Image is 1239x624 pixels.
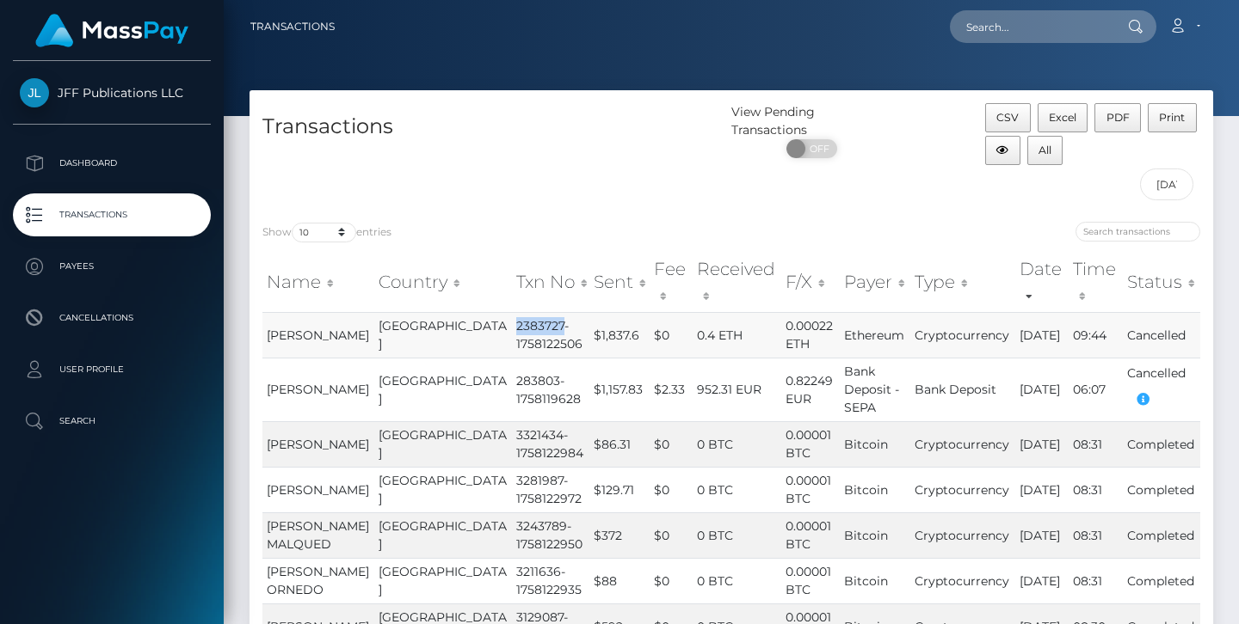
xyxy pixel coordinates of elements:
td: 3321434-1758122984 [512,421,589,467]
p: User Profile [20,357,204,382]
a: Search [13,400,211,443]
th: Time: activate to sort column ascending [1069,252,1123,313]
span: All [1039,144,1051,156]
span: [PERSON_NAME] [267,327,369,343]
td: 0.4 ETH [693,312,781,358]
td: 0 BTC [693,558,781,603]
span: Ethereum [844,327,904,343]
a: Payees [13,245,211,288]
span: Bitcoin [844,528,888,543]
td: Bank Deposit [910,358,1014,421]
td: $0 [650,512,693,558]
button: All [1027,136,1063,165]
td: [GEOGRAPHIC_DATA] [374,512,512,558]
td: Cryptocurrency [910,512,1014,558]
p: Dashboard [20,150,204,176]
td: 283803-1758119628 [512,358,589,421]
td: 3211636-1758122935 [512,558,589,603]
th: F/X: activate to sort column ascending [781,252,840,313]
td: [DATE] [1015,358,1069,421]
td: $0 [650,421,693,467]
td: 2383727-1758122506 [512,312,589,358]
td: $0 [650,558,693,603]
td: 08:31 [1069,512,1123,558]
a: Dashboard [13,142,211,185]
td: Completed [1123,512,1200,558]
td: Completed [1123,421,1200,467]
span: Bitcoin [844,482,888,498]
p: Transactions [20,202,204,228]
select: Showentries [292,223,356,242]
td: $88 [589,558,650,603]
p: Search [20,408,204,434]
td: Cryptocurrency [910,558,1014,603]
td: 3243789-1758122950 [512,512,589,558]
span: Bank Deposit - SEPA [844,364,899,415]
td: [DATE] [1015,312,1069,358]
td: 0.00001 BTC [781,421,840,467]
td: 0 BTC [693,467,781,512]
td: 08:31 [1069,558,1123,603]
td: 3281987-1758122972 [512,467,589,512]
span: Excel [1049,111,1076,124]
th: Status: activate to sort column ascending [1123,252,1200,313]
span: [PERSON_NAME] [267,482,369,498]
button: PDF [1094,103,1141,132]
td: Cancelled [1123,358,1200,421]
span: Print [1159,111,1185,124]
td: [DATE] [1015,421,1069,467]
button: Excel [1038,103,1088,132]
td: 0.00001 BTC [781,512,840,558]
span: [PERSON_NAME] ORNEDO [267,564,369,597]
th: Type: activate to sort column ascending [910,252,1014,313]
div: View Pending Transactions [731,103,892,139]
td: [GEOGRAPHIC_DATA] [374,358,512,421]
th: Payer: activate to sort column ascending [840,252,910,313]
td: $129.71 [589,467,650,512]
td: 06:07 [1069,358,1123,421]
a: Cancellations [13,297,211,340]
td: $1,157.83 [589,358,650,421]
td: $86.31 [589,421,650,467]
td: 952.31 EUR [693,358,781,421]
button: CSV [985,103,1031,132]
span: Bitcoin [844,437,888,452]
label: Show entries [262,223,391,242]
td: $0 [650,312,693,358]
td: $1,837.6 [589,312,650,358]
td: $0 [650,467,693,512]
td: 0 BTC [693,512,781,558]
td: 08:31 [1069,467,1123,512]
th: Fee: activate to sort column ascending [650,252,693,313]
span: CSV [996,111,1019,124]
td: 08:31 [1069,421,1123,467]
th: Country: activate to sort column ascending [374,252,512,313]
button: Column visibility [985,136,1020,165]
td: Cancelled [1123,312,1200,358]
td: [DATE] [1015,467,1069,512]
button: Print [1148,103,1197,132]
td: Completed [1123,467,1200,512]
input: Search transactions [1076,222,1200,242]
td: [DATE] [1015,512,1069,558]
th: Txn No: activate to sort column ascending [512,252,589,313]
th: Date: activate to sort column ascending [1015,252,1069,313]
td: 0.00001 BTC [781,467,840,512]
a: Transactions [13,193,211,236]
td: [GEOGRAPHIC_DATA] [374,312,512,358]
img: MassPay Logo [35,14,188,47]
td: 0.00001 BTC [781,558,840,603]
input: Search... [950,10,1112,43]
h4: Transactions [262,112,718,142]
td: $2.33 [650,358,693,421]
td: Cryptocurrency [910,421,1014,467]
input: Date filter [1140,168,1194,200]
td: [GEOGRAPHIC_DATA] [374,421,512,467]
span: [PERSON_NAME] MALQUED [267,518,369,552]
td: 09:44 [1069,312,1123,358]
td: Cryptocurrency [910,467,1014,512]
p: Payees [20,254,204,279]
th: Received: activate to sort column ascending [693,252,781,313]
td: $372 [589,512,650,558]
td: 0.00022 ETH [781,312,840,358]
